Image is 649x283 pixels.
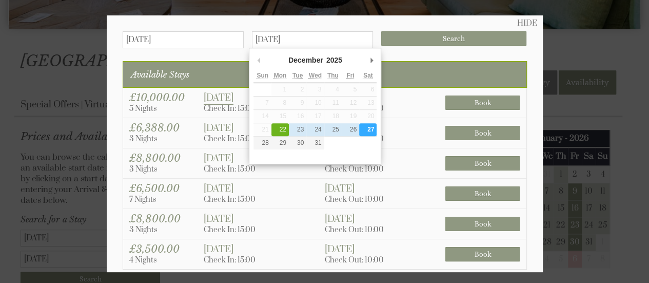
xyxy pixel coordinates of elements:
[324,225,383,235] span: Check Out: 10:00
[129,225,204,235] p: 3 Nights
[123,88,526,118] a: £10,000.00 5 Nights [DATE] Check In: 15:00 [DATE] Check Out: 10:00 Book
[292,72,303,79] abbr: Tuesday
[204,122,233,134] span: [DATE]
[129,152,204,164] h4: £8,800.00
[204,134,255,144] span: Check In: 15:00
[445,96,520,110] span: Book
[204,255,255,265] span: Check In: 15:00
[204,164,255,174] span: Check In: 15:00
[306,137,324,149] button: 31
[204,153,233,164] span: [DATE]
[257,72,268,79] abbr: Sunday
[204,243,233,255] span: [DATE]
[274,72,287,79] abbr: Monday
[123,239,526,269] a: £3,500.00 4 Nights [DATE] Check In: 15:00 [DATE] Check Out: 10:00 Book
[445,247,520,261] span: Book
[381,31,527,46] input: Search
[129,255,204,265] p: 4 Nights
[445,126,520,140] span: Book
[129,164,204,174] p: 3 Nights
[324,123,342,136] button: 25
[131,69,519,80] h3: Available Stays
[129,182,204,195] h4: £6,500.00
[129,243,204,255] h4: £3,500.00
[204,104,255,114] span: Check In: 15:00
[327,72,339,79] abbr: Thursday
[306,123,324,136] button: 24
[324,195,383,204] span: Check Out: 10:00
[129,195,204,204] p: 7 Nights
[123,179,526,209] a: £6,500.00 7 Nights [DATE] Check In: 15:00 [DATE] Check Out: 10:00 Book
[129,122,204,134] h4: £6,388.00
[252,31,373,48] input: Departure Date (Optional)
[363,72,373,79] abbr: Saturday
[129,104,204,114] p: 5 Nights
[129,91,204,104] h4: £10,000.00
[123,118,526,148] a: £6,388.00 3 Nights [DATE] Check In: 15:00 [DATE] Check Out: 10:00 Book
[359,123,377,136] button: 27
[346,72,354,79] abbr: Friday
[129,134,204,144] p: 3 Nights
[324,243,354,255] span: [DATE]
[123,31,244,48] input: Arrival Date
[204,195,255,204] span: Check In: 15:00
[204,225,255,235] span: Check In: 15:00
[309,72,322,79] abbr: Wednesday
[123,209,526,239] a: £8,800.00 3 Nights [DATE] Check In: 15:00 [DATE] Check Out: 10:00 Book
[123,148,526,179] a: £8,800.00 3 Nights [DATE] Check In: 15:00 [DATE] Check Out: 10:00 Book
[204,213,233,225] span: [DATE]
[342,123,359,136] button: 26
[517,18,537,28] a: HIDE
[324,164,383,174] span: Check Out: 10:00
[324,213,354,225] span: [DATE]
[324,255,383,265] span: Check Out: 10:00
[445,186,520,201] span: Book
[271,137,289,149] button: 29
[289,137,306,149] button: 30
[253,52,264,68] button: Previous Month
[324,183,354,195] span: [DATE]
[445,156,520,171] span: Book
[445,217,520,231] span: Book
[129,213,204,225] h4: £8,800.00
[366,52,377,68] button: Next Month
[253,137,271,149] button: 28
[325,52,344,68] div: 2025
[204,183,233,195] span: [DATE]
[289,123,306,136] button: 23
[271,123,289,136] button: 22
[204,92,233,105] span: [DATE]
[287,52,325,68] div: December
